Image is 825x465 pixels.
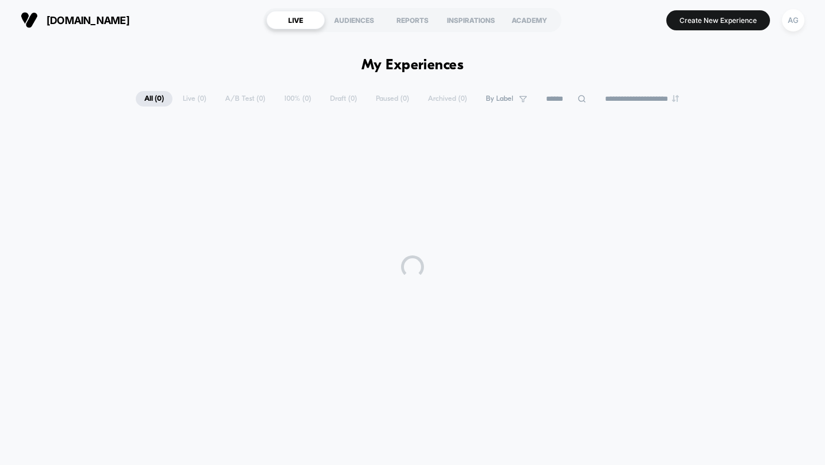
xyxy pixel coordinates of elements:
h1: My Experiences [362,57,464,74]
div: ACADEMY [500,11,559,29]
span: By Label [486,94,513,103]
span: All ( 0 ) [136,91,172,107]
button: [DOMAIN_NAME] [17,11,133,29]
button: Create New Experience [666,10,770,30]
img: end [672,95,679,102]
div: AG [782,9,804,31]
button: AG [779,9,808,32]
span: [DOMAIN_NAME] [46,14,129,26]
div: AUDIENCES [325,11,383,29]
div: REPORTS [383,11,442,29]
div: INSPIRATIONS [442,11,500,29]
img: Visually logo [21,11,38,29]
div: LIVE [266,11,325,29]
